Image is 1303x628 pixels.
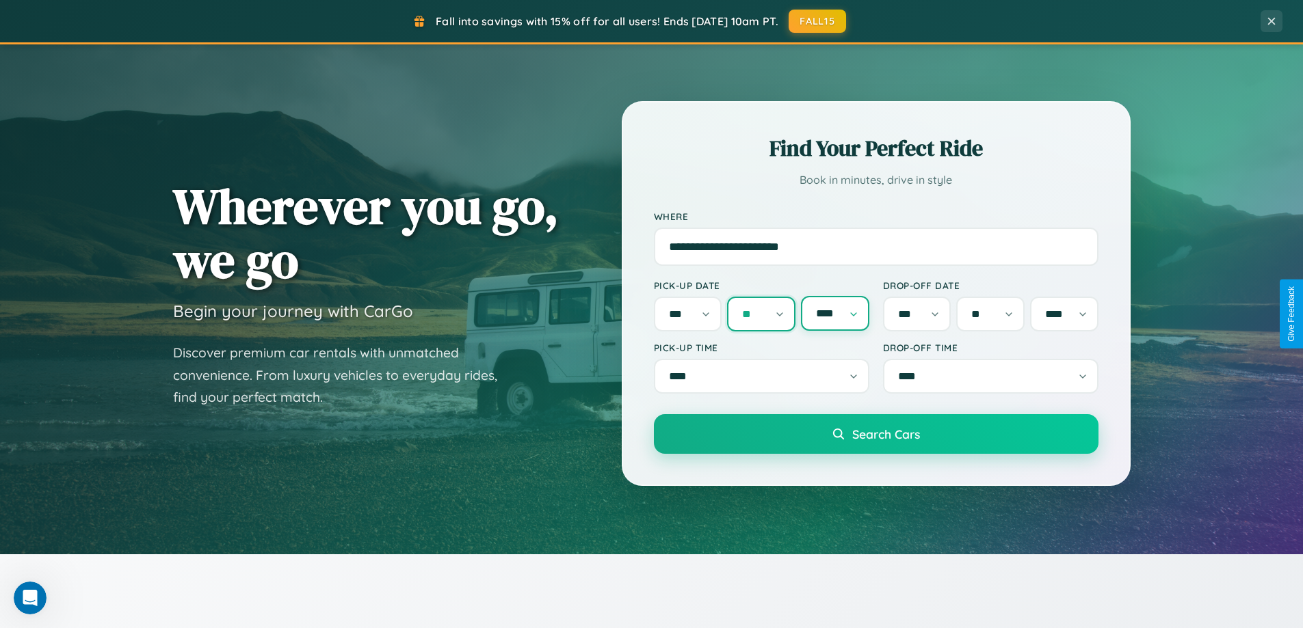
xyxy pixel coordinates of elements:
[14,582,47,614] iframe: Intercom live chat
[654,170,1098,190] p: Book in minutes, drive in style
[789,10,846,33] button: FALL15
[654,342,869,353] label: Pick-up Time
[654,414,1098,454] button: Search Cars
[173,179,559,287] h1: Wherever you go, we go
[173,342,515,409] p: Discover premium car rentals with unmatched convenience. From luxury vehicles to everyday rides, ...
[883,279,1098,291] label: Drop-off Date
[436,14,778,28] span: Fall into savings with 15% off for all users! Ends [DATE] 10am PT.
[173,301,413,321] h3: Begin your journey with CarGo
[883,342,1098,353] label: Drop-off Time
[654,210,1098,222] label: Where
[852,426,920,441] span: Search Cars
[1287,286,1296,342] div: Give Feedback
[654,133,1098,163] h2: Find Your Perfect Ride
[654,279,869,291] label: Pick-up Date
